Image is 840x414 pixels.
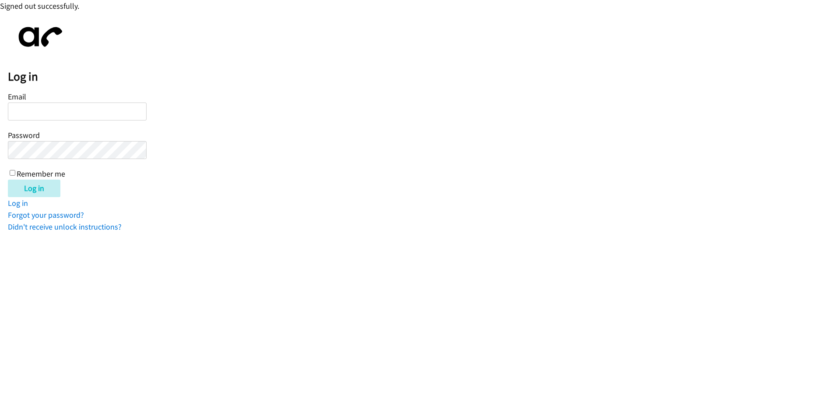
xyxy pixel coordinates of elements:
label: Email [8,92,26,102]
a: Log in [8,198,28,208]
a: Didn't receive unlock instructions? [8,222,122,232]
h2: Log in [8,69,840,84]
input: Log in [8,180,60,197]
label: Password [8,130,40,140]
label: Remember me [17,169,65,179]
a: Forgot your password? [8,210,84,220]
img: aphone-8a226864a2ddd6a5e75d1ebefc011f4aa8f32683c2d82f3fb0802fe031f96514.svg [8,20,69,54]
